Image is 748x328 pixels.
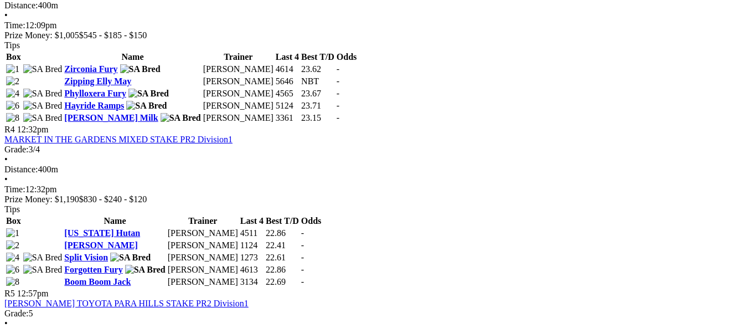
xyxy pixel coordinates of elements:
span: 12:57pm [17,289,49,298]
span: • [4,319,8,328]
img: 1 [6,228,19,238]
td: 5124 [275,100,300,111]
td: 4565 [275,88,300,99]
a: [US_STATE] Hutan [64,228,140,238]
a: [PERSON_NAME] [64,240,137,250]
img: SA Bred [126,101,167,111]
span: - [337,101,339,110]
td: 22.41 [265,240,300,251]
td: 22.61 [265,252,300,263]
div: 12:09pm [4,20,744,30]
th: Trainer [203,52,274,63]
div: 400m [4,165,744,175]
td: 22.86 [265,264,300,275]
span: • [4,175,8,184]
span: R5 [4,289,15,298]
span: - [301,228,304,238]
div: 12:32pm [4,184,744,194]
img: 1 [6,64,19,74]
span: Box [6,52,21,61]
span: - [337,76,339,86]
span: - [337,89,339,98]
td: 5646 [275,76,300,87]
span: Grade: [4,309,29,318]
td: [PERSON_NAME] [167,276,239,288]
td: 3361 [275,112,300,124]
td: 1273 [240,252,264,263]
span: 12:32pm [17,125,49,134]
a: Phylloxera Fury [64,89,126,98]
th: Trainer [167,216,239,227]
td: 4613 [240,264,264,275]
span: $830 - $240 - $120 [79,194,147,204]
a: MARKET IN THE GARDENS MIXED STAKE PR2 Division1 [4,135,233,144]
div: Prize Money: $1,190 [4,194,744,204]
a: [PERSON_NAME] Milk [64,113,158,122]
span: R4 [4,125,15,134]
td: [PERSON_NAME] [167,252,239,263]
span: Distance: [4,1,38,10]
td: [PERSON_NAME] [203,100,274,111]
td: NBT [301,76,335,87]
a: Zipping Elly May [64,76,131,86]
td: [PERSON_NAME] [167,240,239,251]
img: 2 [6,240,19,250]
img: 6 [6,265,19,275]
th: Name [64,52,201,63]
th: Odds [301,216,322,227]
a: [PERSON_NAME] TOYOTA PARA HILLS STAKE PR2 Division1 [4,299,249,308]
a: Split Vision [64,253,108,262]
img: SA Bred [23,101,63,111]
img: SA Bred [161,113,201,123]
img: SA Bred [23,253,63,263]
span: - [301,277,304,286]
td: 23.71 [301,100,335,111]
img: 6 [6,101,19,111]
span: - [337,113,339,122]
td: [PERSON_NAME] [203,112,274,124]
th: Last 4 [240,216,264,227]
img: 8 [6,277,19,287]
span: Time: [4,184,25,194]
span: $545 - $185 - $150 [79,30,147,40]
span: Tips [4,40,20,50]
a: Zirconia Fury [64,64,117,74]
img: 2 [6,76,19,86]
img: SA Bred [23,89,63,99]
td: [PERSON_NAME] [203,88,274,99]
span: • [4,11,8,20]
img: 4 [6,253,19,263]
td: 4614 [275,64,300,75]
td: [PERSON_NAME] [203,64,274,75]
a: Boom Boom Jack [64,277,131,286]
img: SA Bred [125,265,166,275]
span: Tips [4,204,20,214]
td: 22.69 [265,276,300,288]
td: 3134 [240,276,264,288]
th: Last 4 [275,52,300,63]
img: SA Bred [128,89,169,99]
span: - [337,64,339,74]
td: 4511 [240,228,264,239]
td: 23.15 [301,112,335,124]
a: Forgotten Fury [64,265,122,274]
th: Best T/D [265,216,300,227]
img: SA Bred [23,64,63,74]
td: 23.62 [301,64,335,75]
img: 8 [6,113,19,123]
span: • [4,155,8,164]
span: - [301,240,304,250]
div: Prize Money: $1,005 [4,30,744,40]
th: Name [64,216,166,227]
a: Hayride Ramps [64,101,124,110]
td: [PERSON_NAME] [203,76,274,87]
img: SA Bred [110,253,151,263]
img: SA Bred [23,265,63,275]
div: 3/4 [4,145,744,155]
span: - [301,265,304,274]
th: Best T/D [301,52,335,63]
span: Distance: [4,165,38,174]
img: SA Bred [23,113,63,123]
img: SA Bred [120,64,161,74]
span: Time: [4,20,25,30]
